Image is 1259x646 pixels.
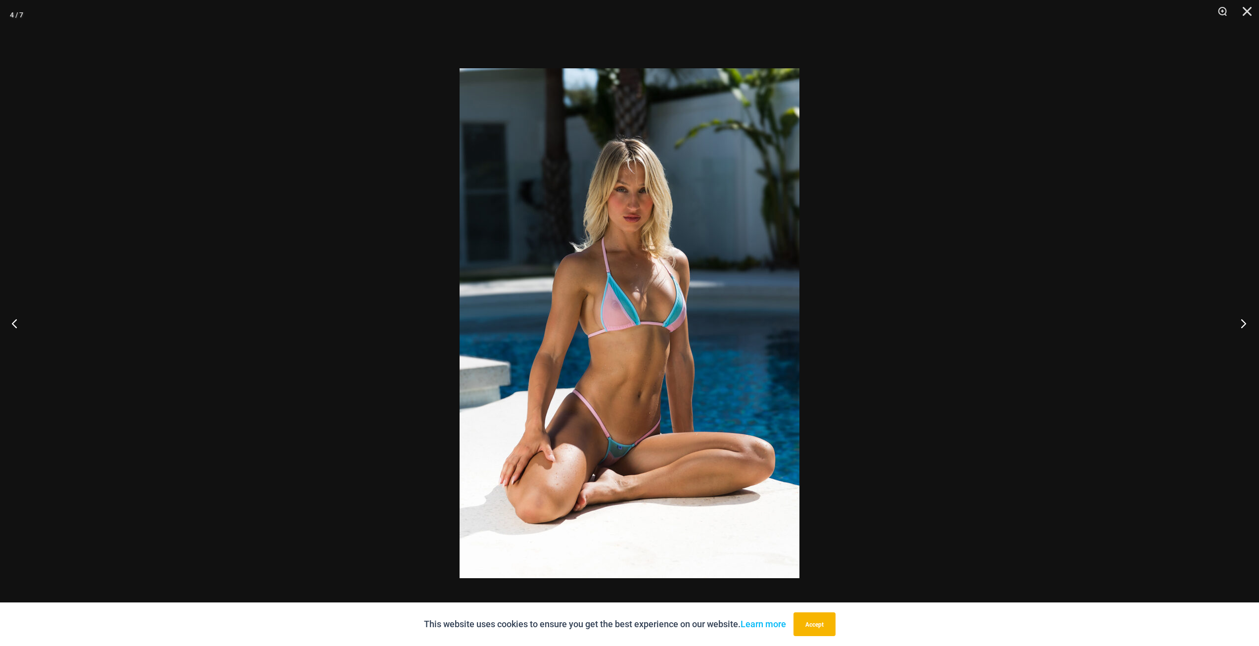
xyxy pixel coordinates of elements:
[424,617,786,632] p: This website uses cookies to ensure you get the best experience on our website.
[460,68,799,578] img: That Summer Dawn 3063 Tri Top 4309 Micro 11
[10,7,23,22] div: 4 / 7
[793,612,836,636] button: Accept
[741,619,786,629] a: Learn more
[1222,298,1259,348] button: Next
